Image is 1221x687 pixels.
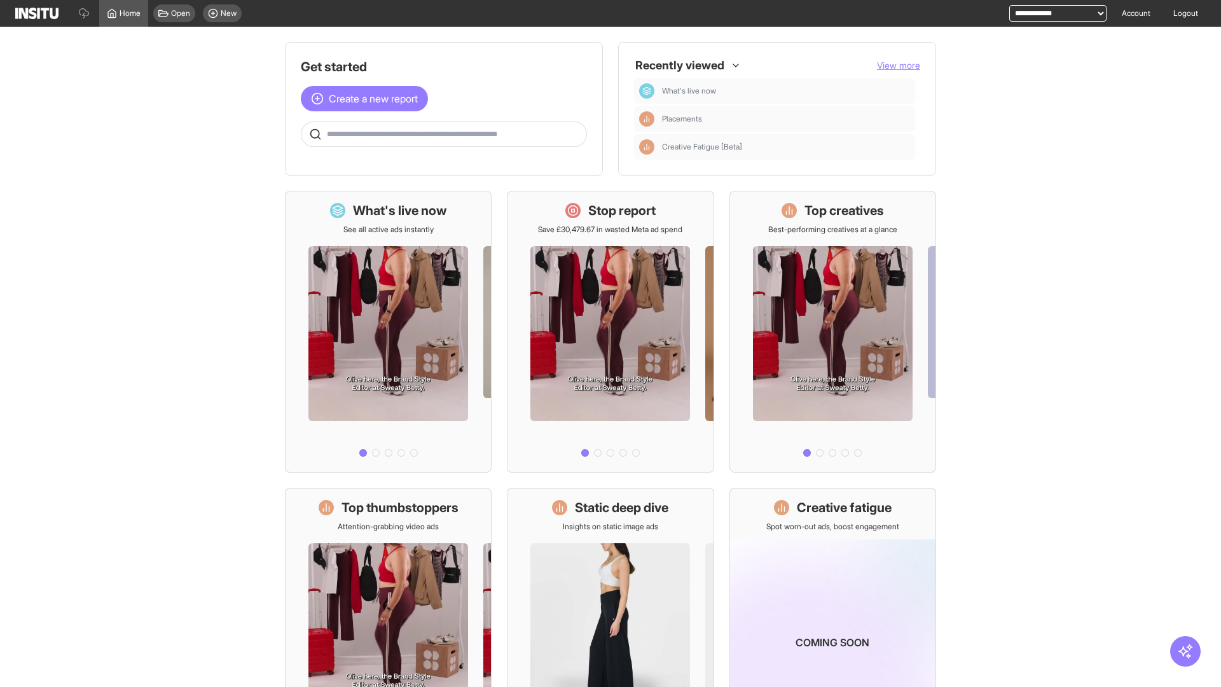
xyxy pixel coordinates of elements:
p: Save £30,479.67 in wasted Meta ad spend [538,225,682,235]
img: Logo [15,8,59,19]
span: View more [877,60,920,71]
span: Open [171,8,190,18]
h1: Top thumbstoppers [341,499,459,517]
h1: Static deep dive [575,499,668,517]
a: Stop reportSave £30,479.67 in wasted Meta ad spend [507,191,714,473]
h1: Top creatives [804,202,884,219]
h1: Get started [301,58,587,76]
span: Creative Fatigue [Beta] [662,142,910,152]
div: Dashboard [639,83,654,99]
p: Attention-grabbing video ads [338,522,439,532]
h1: What's live now [353,202,447,219]
span: What's live now [662,86,716,96]
span: Creative Fatigue [Beta] [662,142,742,152]
p: Best-performing creatives at a glance [768,225,897,235]
span: Home [120,8,141,18]
button: View more [877,59,920,72]
a: What's live nowSee all active ads instantly [285,191,492,473]
span: Create a new report [329,91,418,106]
span: What's live now [662,86,910,96]
span: New [221,8,237,18]
div: Insights [639,111,654,127]
p: Insights on static image ads [563,522,658,532]
h1: Stop report [588,202,656,219]
p: See all active ads instantly [343,225,434,235]
span: Placements [662,114,702,124]
span: Placements [662,114,910,124]
button: Create a new report [301,86,428,111]
a: Top creativesBest-performing creatives at a glance [729,191,936,473]
div: Insights [639,139,654,155]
